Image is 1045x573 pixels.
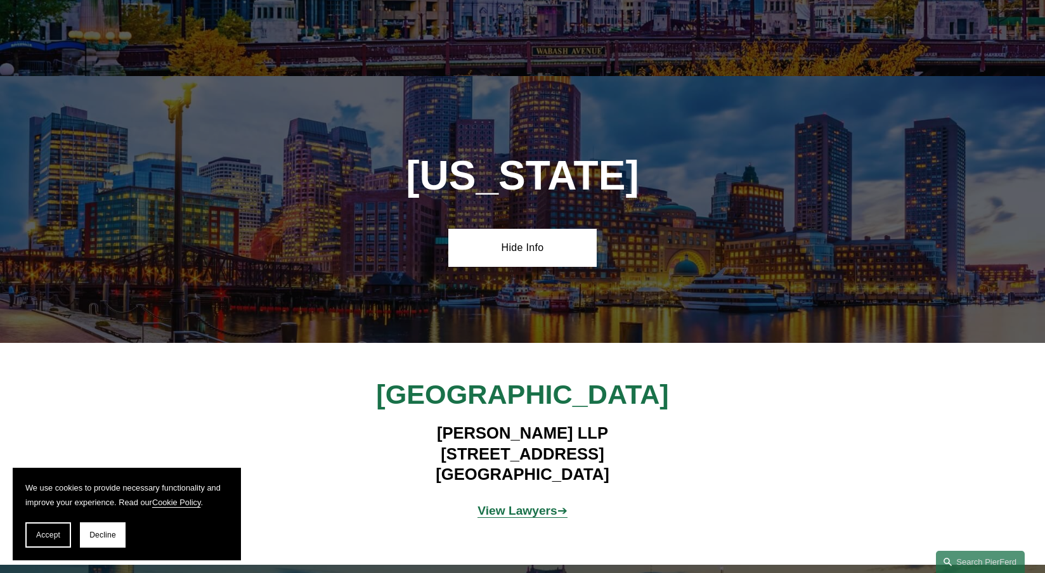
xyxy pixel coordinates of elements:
[89,531,116,539] span: Decline
[448,229,596,267] a: Hide Info
[337,423,707,484] h4: [PERSON_NAME] LLP [STREET_ADDRESS] [GEOGRAPHIC_DATA]
[376,379,668,409] span: [GEOGRAPHIC_DATA]
[477,504,568,517] span: ➔
[13,468,241,560] section: Cookie banner
[152,498,201,507] a: Cookie Policy
[477,504,568,517] a: View Lawyers➔
[36,531,60,539] span: Accept
[80,522,126,548] button: Decline
[936,551,1025,573] a: Search this site
[337,153,707,199] h1: [US_STATE]
[477,504,557,517] strong: View Lawyers
[25,522,71,548] button: Accept
[25,480,228,510] p: We use cookies to provide necessary functionality and improve your experience. Read our .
